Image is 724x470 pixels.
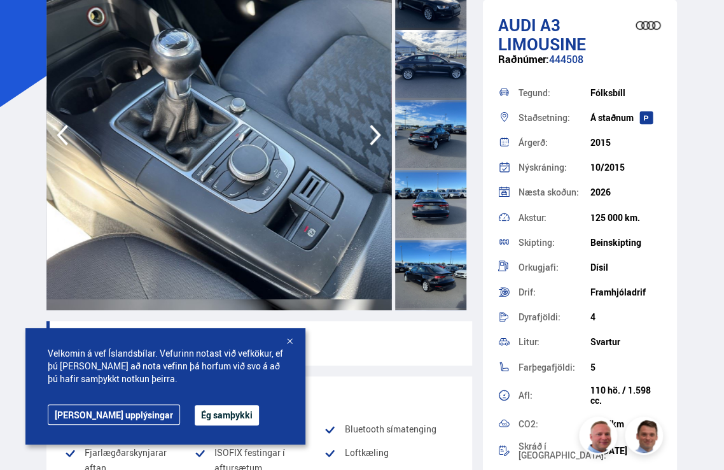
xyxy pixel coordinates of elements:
div: Afl: [519,391,590,400]
img: siFngHWaQ9KaOqBr.png [581,418,619,457]
span: Audi [498,13,536,36]
div: Litur: [519,338,590,346]
div: 444508 [498,53,662,78]
div: 2015 [590,138,662,148]
a: [PERSON_NAME] upplýsingar [48,404,180,425]
div: Næsta skoðun: [519,188,590,197]
span: Velkomin á vef Íslandsbílar. Vefurinn notast við vefkökur, ef þú [PERSON_NAME] að nota vefinn þá ... [48,347,283,385]
li: Bluetooth símatenging [324,422,454,437]
span: Raðnúmer: [498,52,549,66]
div: Dyrafjöldi: [519,313,590,322]
div: 5 [590,362,662,373]
div: 4 [590,312,662,322]
p: Í eigu sömu fjölskyldu frá upphafi [46,321,472,366]
div: Skipting: [519,238,590,247]
button: Ég samþykki [195,405,259,425]
div: Skráð í [GEOGRAPHIC_DATA]: [519,442,601,460]
span: A3 LIMOUSINE [498,13,586,55]
div: Farþegafjöldi: [519,363,590,372]
div: Drif: [519,288,590,297]
div: Orkugjafi: [519,263,590,272]
div: Nýskráning: [519,163,590,172]
div: 110 hö. / 1.598 cc. [590,385,662,406]
div: CO2: [519,420,590,429]
div: Akstur: [519,213,590,222]
button: Opna LiveChat spjallviðmót [10,5,48,43]
img: brand logo [629,10,667,41]
div: Staðsetning: [519,113,590,122]
div: Svartur [590,337,662,347]
div: 2026 [590,187,662,197]
div: 125 000 km. [590,213,662,223]
div: Dísil [590,262,662,273]
div: Tegund: [519,89,590,97]
div: Árgerð: [519,138,590,147]
div: 10/2015 [590,162,662,173]
div: Á staðnum [590,113,662,123]
div: Framhjóladrif [590,287,662,297]
div: Fólksbíll [590,88,662,98]
div: Beinskipting [590,238,662,248]
img: FbJEzSuNWCJXmdc-.webp [627,418,665,457]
